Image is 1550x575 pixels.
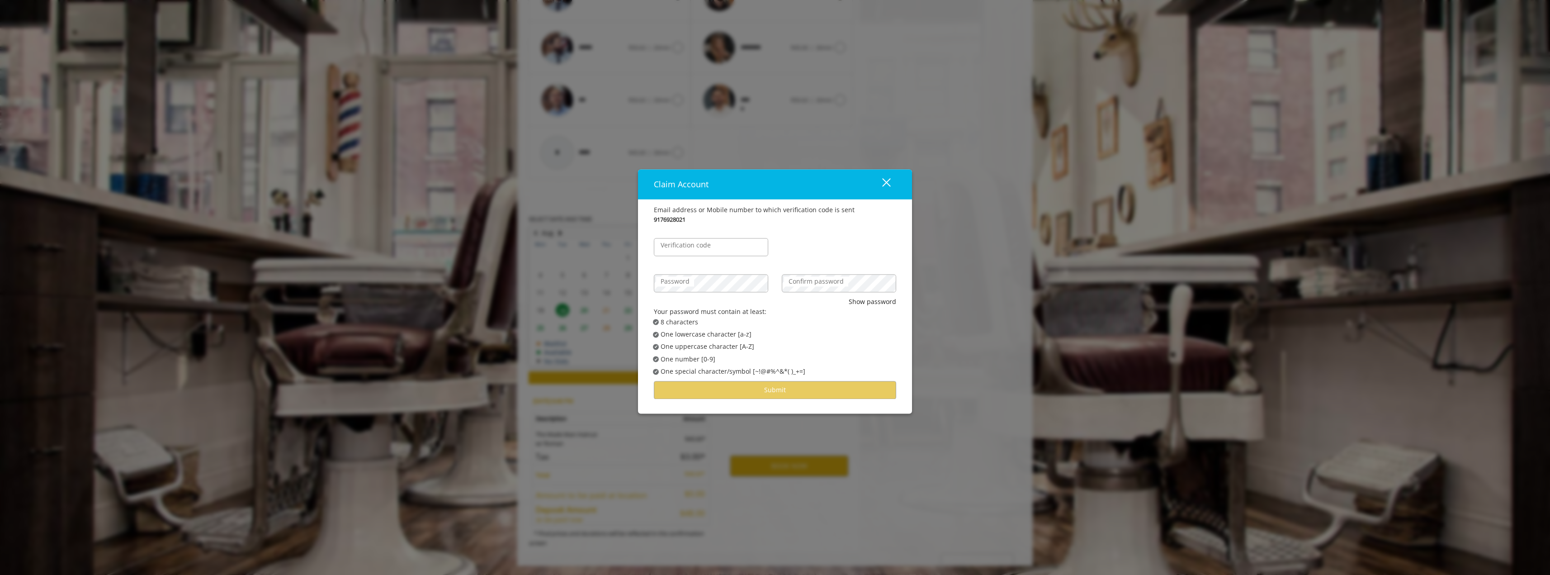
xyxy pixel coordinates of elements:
span: One special character/symbol [~!@#%^&*( )_+=] [661,366,805,376]
span: ✔ [654,318,658,326]
input: Password [654,274,768,292]
span: ✔ [654,331,658,338]
label: Verification code [656,240,715,250]
div: Email address or Mobile number to which verification code is sent [654,205,896,215]
span: One lowercase character [a-z] [661,329,751,339]
input: Confirm password [782,274,896,292]
span: One uppercase character [A-Z] [661,342,754,352]
b: 9176928021 [654,215,685,224]
div: close dialog [872,177,890,191]
div: Your password must contain at least: [654,307,896,317]
button: close dialog [865,175,896,194]
label: Password [656,276,694,286]
label: Confirm password [784,276,848,286]
span: 8 characters [661,317,698,327]
span: ✔ [654,368,658,375]
span: ✔ [654,343,658,351]
button: Submit [654,381,896,399]
span: One number [0-9] [661,354,715,364]
span: Claim Account [654,179,709,190]
span: ✔ [654,356,658,363]
input: Verification code [654,238,768,256]
button: Show password [849,297,896,307]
